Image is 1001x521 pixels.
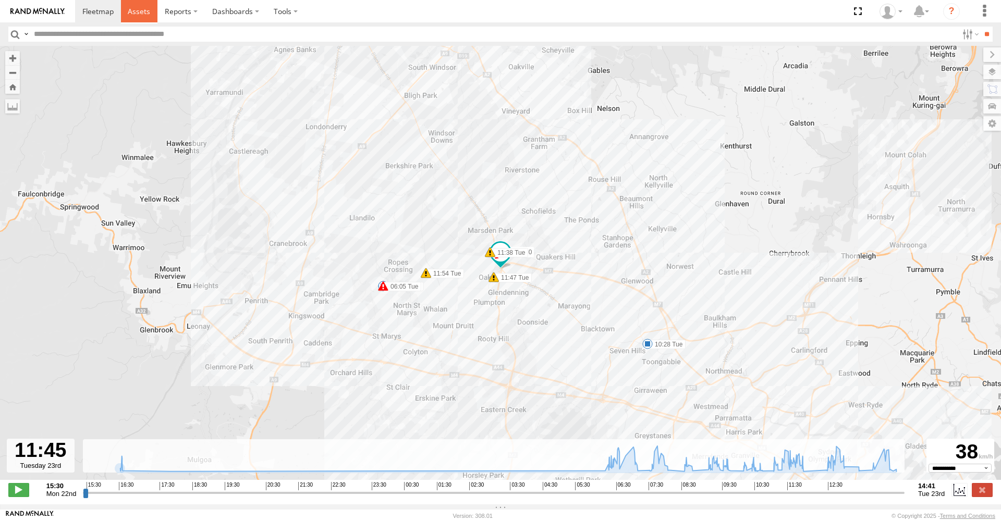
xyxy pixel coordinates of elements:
i: ? [943,3,960,20]
span: Tue 23rd Sep 2025 [918,490,945,498]
div: Eric Yao [876,4,906,19]
button: Zoom out [5,65,20,80]
span: 19:30 [225,482,239,490]
span: 10:30 [754,482,769,490]
span: 08:30 [681,482,696,490]
label: 10:28 Tue [648,340,686,349]
span: 01:30 [437,482,451,490]
span: 09:30 [722,482,737,490]
label: 06:05 Tue [383,282,421,291]
button: Zoom in [5,51,20,65]
span: 12:30 [828,482,843,490]
label: 11:38 Tue [490,248,528,257]
button: Zoom Home [5,80,20,94]
span: 22:30 [331,482,346,490]
label: Search Filter Options [958,27,981,42]
a: Terms and Conditions [940,513,995,519]
label: Play/Stop [8,483,29,497]
span: 23:30 [372,482,386,490]
span: 11:30 [787,482,802,490]
span: 15:30 [87,482,101,490]
div: 38 [928,440,993,464]
span: 05:30 [575,482,590,490]
span: 18:30 [192,482,207,490]
label: Close [972,483,993,497]
span: 00:30 [404,482,419,490]
span: 03:30 [510,482,524,490]
strong: 14:41 [918,482,945,490]
span: 20:30 [266,482,280,490]
span: Mon 22nd Sep 2025 [46,490,77,498]
div: © Copyright 2025 - [892,513,995,519]
label: Map Settings [983,116,1001,131]
label: 11:54 Tue [426,269,464,278]
img: rand-logo.svg [10,8,65,15]
label: Measure [5,99,20,114]
span: 04:30 [543,482,557,490]
label: 11:47 Tue [494,273,532,282]
span: 02:30 [469,482,484,490]
strong: 15:30 [46,482,77,490]
span: 07:30 [649,482,663,490]
div: Version: 308.01 [453,513,493,519]
span: 21:30 [298,482,313,490]
a: Visit our Website [6,511,54,521]
span: 17:30 [160,482,174,490]
label: Search Query [22,27,30,42]
span: 06:30 [616,482,631,490]
span: 16:30 [119,482,133,490]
